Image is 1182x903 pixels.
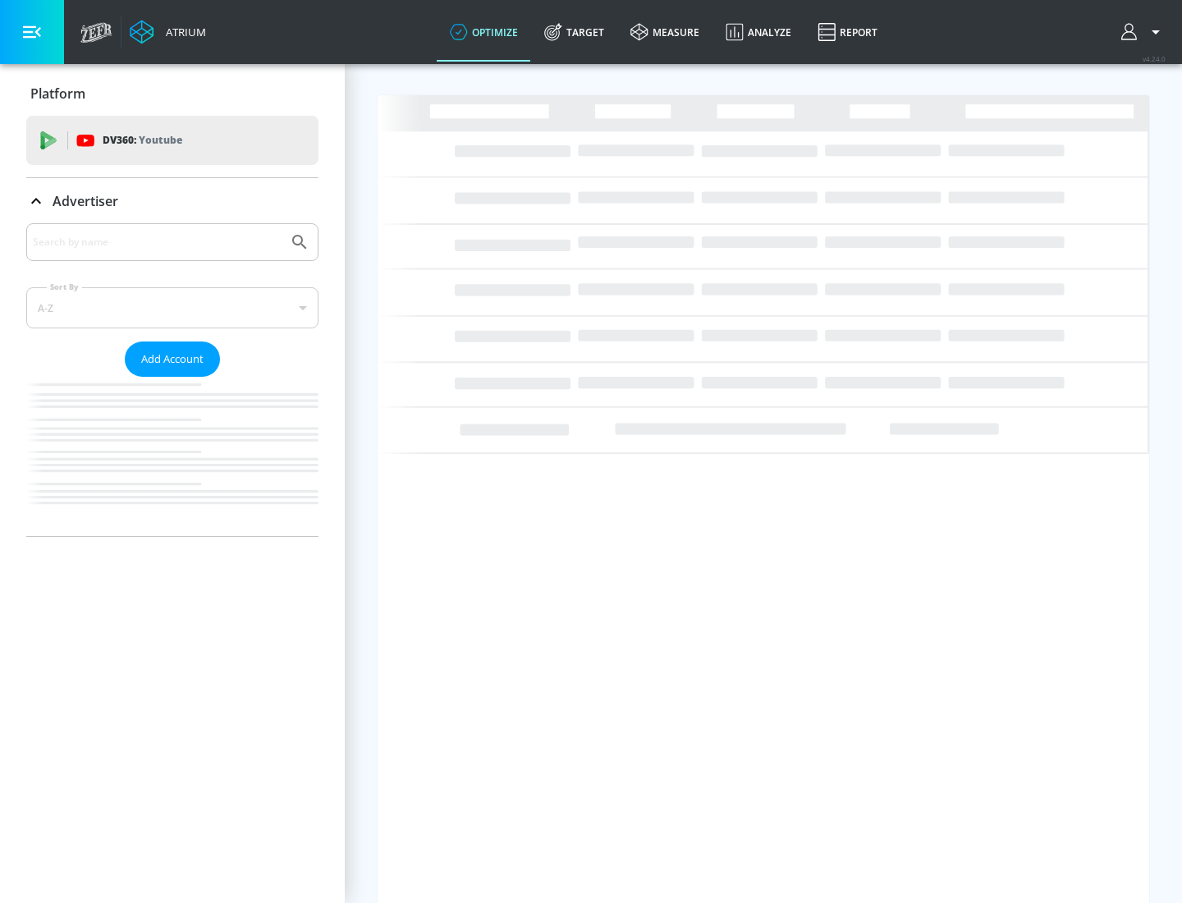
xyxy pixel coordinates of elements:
a: Target [531,2,617,62]
span: v 4.24.0 [1143,54,1166,63]
div: Atrium [159,25,206,39]
div: Advertiser [26,178,318,224]
p: Platform [30,85,85,103]
a: Atrium [130,20,206,44]
button: Add Account [125,341,220,377]
span: Add Account [141,350,204,369]
div: DV360: Youtube [26,116,318,165]
a: Report [804,2,891,62]
a: optimize [437,2,531,62]
input: Search by name [33,231,282,253]
a: measure [617,2,712,62]
label: Sort By [47,282,82,292]
div: Platform [26,71,318,117]
p: Youtube [139,131,182,149]
div: A-Z [26,287,318,328]
div: Advertiser [26,223,318,536]
p: Advertiser [53,192,118,210]
a: Analyze [712,2,804,62]
p: DV360: [103,131,182,149]
nav: list of Advertiser [26,377,318,536]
